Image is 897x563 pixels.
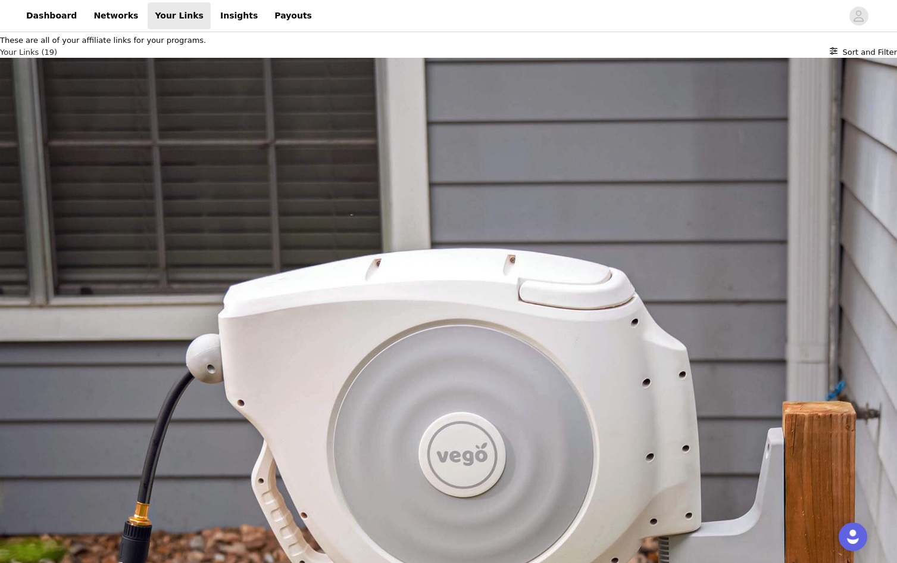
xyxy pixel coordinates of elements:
[148,2,211,29] a: Your Links
[86,2,145,29] a: Networks
[267,2,319,29] a: Payouts
[839,522,867,551] div: Open Intercom Messenger
[213,2,265,29] a: Insights
[830,46,897,58] button: Sort and Filter
[19,2,84,29] a: Dashboard
[853,7,864,26] div: avatar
